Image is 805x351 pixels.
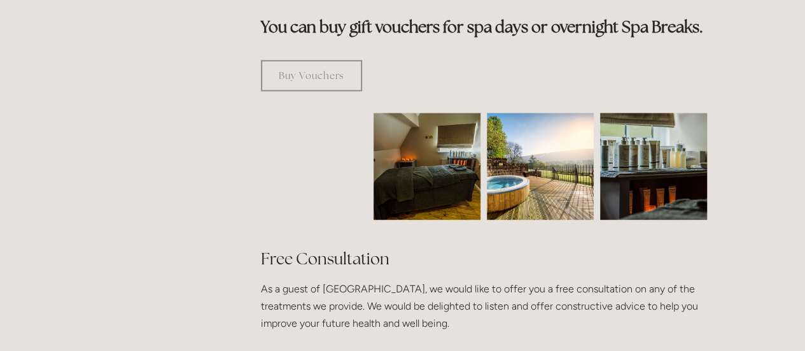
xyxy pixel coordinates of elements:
img: Body creams in the spa room, Losehill House Hotel and Spa [573,113,734,220]
img: Spa room, Losehill House Hotel and Spa [347,113,507,220]
a: Buy Vouchers [261,60,362,91]
strong: You can buy gift vouchers for spa days or overnight Spa Breaks. [261,17,703,37]
h2: Free Consultation [261,248,707,270]
img: Outdoor jacuzzi with a view of the Peak District, Losehill House Hotel and Spa [487,113,594,220]
p: As a guest of [GEOGRAPHIC_DATA], we would like to offer you a free consultation on any of the tre... [261,280,707,333]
